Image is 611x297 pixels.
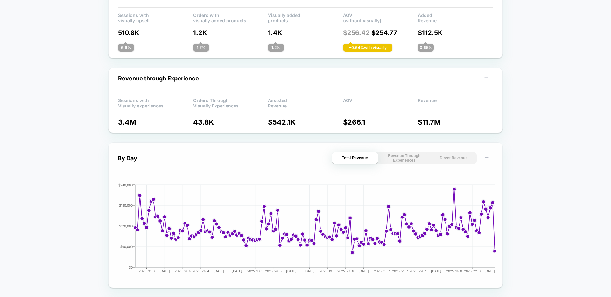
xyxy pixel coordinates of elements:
[265,269,282,273] tspan: 2025-26-5
[118,155,137,162] div: By Day
[118,98,193,107] p: Sessions with Visually experiences
[320,269,335,273] tspan: 2025-19-6
[214,269,224,273] tspan: [DATE]
[120,245,133,249] tspan: $60,000
[159,269,170,273] tspan: [DATE]
[268,118,343,126] p: $ 542.1K
[484,269,495,273] tspan: [DATE]
[139,269,155,273] tspan: 2025-31-3
[118,12,193,22] p: Sessions with visually upsell
[343,29,418,37] p: $ 254.77
[431,269,441,273] tspan: [DATE]
[418,98,493,107] p: Revenue
[418,44,434,52] div: 0.65 %
[118,44,134,52] div: 6.6 %
[119,204,133,207] tspan: $180,000
[119,224,133,228] tspan: $120,000
[286,269,297,273] tspan: [DATE]
[431,152,477,164] button: Direct Revenue
[358,269,369,273] tspan: [DATE]
[343,98,418,107] p: AOV
[193,98,268,107] p: Orders Through Visually Experiences
[193,44,209,52] div: 1.7 %
[268,98,343,107] p: Assisted Revenue
[343,29,370,37] span: $ 256.42
[343,118,418,126] p: $ 266.1
[193,29,268,37] p: 1.2K
[374,269,390,273] tspan: 2025-13-7
[343,44,392,52] div: + 0.64 % with visually
[118,75,199,82] span: Revenue through Experience
[193,269,209,273] tspan: 2025-24-4
[247,269,263,273] tspan: 2025-18-5
[332,152,378,164] button: Total Revenue
[343,12,418,22] p: AOV (without visually)
[392,269,408,273] tspan: 2025-21-7
[304,269,315,273] tspan: [DATE]
[418,12,493,22] p: Added Revenue
[118,118,193,126] p: 3.4M
[337,269,354,273] tspan: 2025-27-6
[464,269,481,273] tspan: 2025-22-8
[268,12,343,22] p: Visually added products
[418,118,493,126] p: $ 11.7M
[381,152,427,164] button: Revenue Through Experiences
[268,29,343,37] p: 1.4K
[268,44,284,52] div: 1.2 %
[175,269,191,273] tspan: 2025-16-4
[410,269,426,273] tspan: 2025-29-7
[129,266,133,269] tspan: $0
[446,269,462,273] tspan: 2025-14-8
[118,29,193,37] p: 510.8K
[193,118,268,126] p: 43.8K
[118,183,133,187] tspan: $240,000
[193,12,268,22] p: Orders with visually added products
[232,269,242,273] tspan: [DATE]
[418,29,493,37] p: $ 112.5K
